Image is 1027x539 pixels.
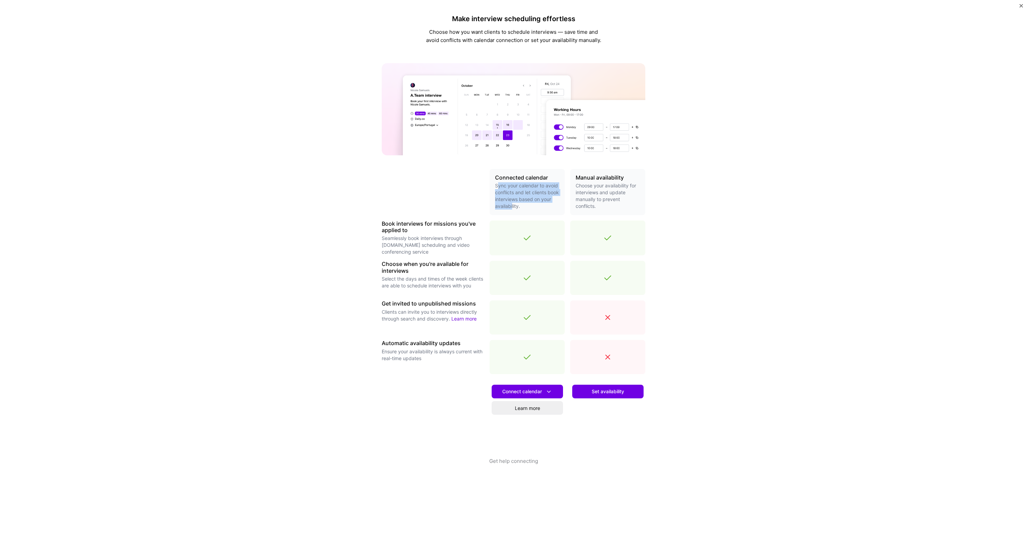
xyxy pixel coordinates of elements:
[489,457,538,478] button: Get help connecting
[572,385,644,398] button: Set availability
[382,300,484,307] h3: Get invited to unpublished missions
[545,388,552,395] i: icon DownArrowWhite
[382,275,484,289] p: Select the days and times of the week clients are able to schedule interviews with you
[492,385,563,398] button: Connect calendar
[425,28,602,44] p: Choose how you want clients to schedule interviews — save time and avoid conflicts with calendar ...
[495,174,559,181] h3: Connected calendar
[1019,4,1023,11] button: Close
[382,63,645,155] img: A.Team calendar banner
[382,348,484,362] p: Ensure your availability is always current with real-time updates
[382,221,484,233] h3: Book interviews for missions you've applied to
[382,261,484,274] h3: Choose when you're available for interviews
[502,388,552,395] span: Connect calendar
[492,401,563,415] a: Learn more
[451,316,477,322] a: Learn more
[382,235,484,255] p: Seamlessly book interviews through [DOMAIN_NAME] scheduling and video conferencing service
[592,388,624,395] span: Set availability
[382,340,484,346] h3: Automatic availability updates
[425,15,602,23] h4: Make interview scheduling effortless
[495,182,559,210] p: Sync your calendar to avoid conflicts and let clients book interviews based on your availability.
[576,174,640,181] h3: Manual availability
[576,182,640,210] p: Choose your availability for interviews and update manually to prevent conflicts.
[382,309,484,322] p: Clients can invite you to interviews directly through search and discovery.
